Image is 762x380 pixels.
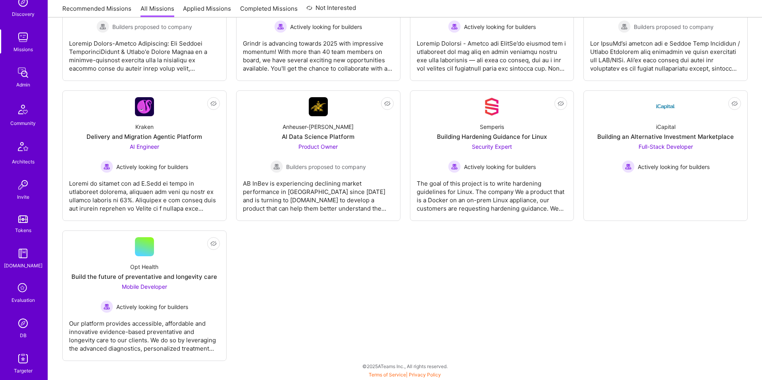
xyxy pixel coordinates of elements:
[464,163,536,171] span: Actively looking for builders
[69,313,220,353] div: Our platform provides accessible, affordable and innovative evidence-based preventative and longe...
[634,23,714,31] span: Builders proposed to company
[656,123,675,131] div: iCapital
[18,215,28,223] img: tokens
[448,20,461,33] img: Actively looking for builders
[622,160,635,173] img: Actively looking for builders
[13,100,33,119] img: Community
[480,123,504,131] div: Semperis
[369,372,441,378] span: |
[306,3,356,17] a: Not Interested
[274,20,287,33] img: Actively looking for builders
[597,132,734,141] div: Building an Alternative Investment Marketplace
[286,163,366,171] span: Builders proposed to company
[100,160,113,173] img: Actively looking for builders
[135,97,154,116] img: Company Logo
[731,100,738,107] i: icon EyeClosed
[10,119,36,127] div: Community
[15,29,31,45] img: teamwork
[17,193,29,201] div: Invite
[282,132,354,141] div: AI Data Science Platform
[12,10,35,18] div: Discovery
[116,303,188,311] span: Actively looking for builders
[48,356,762,376] div: © 2025 ATeams Inc., All rights reserved.
[69,97,220,214] a: Company LogoKrakenDelivery and Migration Agentic PlatformAI Engineer Actively looking for builder...
[135,123,154,131] div: Kraken
[409,372,441,378] a: Privacy Policy
[464,23,536,31] span: Actively looking for builders
[639,143,693,150] span: Full-Stack Developer
[638,163,710,171] span: Actively looking for builders
[100,300,113,313] img: Actively looking for builders
[12,157,35,166] div: Architects
[130,263,158,271] div: Opt Health
[472,143,512,150] span: Security Expert
[590,97,741,214] a: Company LogoiCapitalBuilding an Alternative Investment MarketplaceFull-Stack Developer Actively l...
[69,237,220,354] a: Opt HealthBuild the future of preventative and longevity careMobile Developer Actively looking fo...
[243,33,394,73] div: Grindr is advancing towards 2025 with impressive momentum! With more than 40 team members on boar...
[656,97,675,116] img: Company Logo
[87,132,202,141] div: Delivery and Migration Agentic Platform
[283,123,354,131] div: Anheuser-[PERSON_NAME]
[417,173,568,213] div: The goal of this project is to write hardening guidelines for Linux. The company We a product tha...
[116,163,188,171] span: Actively looking for builders
[15,177,31,193] img: Invite
[15,246,31,261] img: guide book
[15,65,31,81] img: admin teamwork
[16,81,30,89] div: Admin
[210,240,217,247] i: icon EyeClosed
[309,97,328,116] img: Company Logo
[290,23,362,31] span: Actively looking for builders
[69,173,220,213] div: Loremi do sitamet con ad E.Sedd ei tempo in utlaboreet dolorema, aliquaen adm veni qu nostr ex ul...
[69,33,220,73] div: Loremip Dolors-Ametco Adipiscing: Eli Seddoei TemporinciDidunt & Utlabo'e Dolore Magnaa en a mini...
[15,281,31,296] i: icon SelectionTeam
[20,331,27,340] div: DB
[590,33,741,73] div: Lor IpsuMd’si ametcon adi e Seddoe Temp Incididun / Utlabo Etdolorem aliq enimadmin ve quisn exer...
[12,296,35,304] div: Evaluation
[13,138,33,157] img: Architects
[112,23,192,31] span: Builders proposed to company
[448,160,461,173] img: Actively looking for builders
[96,20,109,33] img: Builders proposed to company
[417,33,568,73] div: Loremip Dolorsi - Ametco adi ElitSe’do eiusmod tem i utlaboreet dol mag aliq en admin veniamqu no...
[15,315,31,331] img: Admin Search
[243,173,394,213] div: AB InBev is experiencing declining market performance in [GEOGRAPHIC_DATA] since [DATE] and is tu...
[243,97,394,214] a: Company LogoAnheuser-[PERSON_NAME]AI Data Science PlatformProduct Owner Builders proposed to comp...
[558,100,564,107] i: icon EyeClosed
[140,4,174,17] a: All Missions
[298,143,338,150] span: Product Owner
[210,100,217,107] i: icon EyeClosed
[15,351,31,367] img: Skill Targeter
[369,372,406,378] a: Terms of Service
[130,143,159,150] span: AI Engineer
[4,261,42,270] div: [DOMAIN_NAME]
[183,4,231,17] a: Applied Missions
[122,283,167,290] span: Mobile Developer
[417,97,568,214] a: Company LogoSemperisBuilding Hardening Guidance for LinuxSecurity Expert Actively looking for bui...
[62,4,131,17] a: Recommended Missions
[15,226,31,234] div: Tokens
[384,100,391,107] i: icon EyeClosed
[13,45,33,54] div: Missions
[482,97,501,116] img: Company Logo
[437,132,547,141] div: Building Hardening Guidance for Linux
[71,273,217,281] div: Build the future of preventative and longevity care
[240,4,298,17] a: Completed Missions
[270,160,283,173] img: Builders proposed to company
[14,367,33,375] div: Targeter
[618,20,631,33] img: Builders proposed to company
